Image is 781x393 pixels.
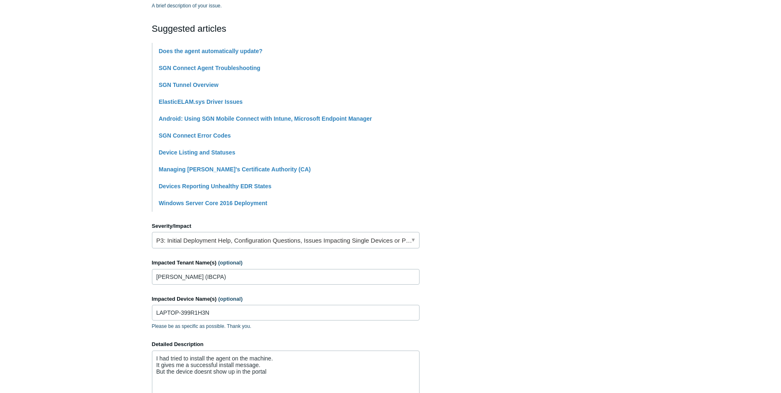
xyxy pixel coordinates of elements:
[218,260,242,266] span: (optional)
[159,132,231,139] a: SGN Connect Error Codes
[152,232,420,248] a: P3: Initial Deployment Help, Configuration Questions, Issues Impacting Single Devices or Past Out...
[159,65,261,71] a: SGN Connect Agent Troubleshooting
[159,166,311,173] a: Managing [PERSON_NAME]'s Certificate Authority (CA)
[152,222,420,230] label: Severity/Impact
[152,259,420,267] label: Impacted Tenant Name(s)
[159,200,268,206] a: Windows Server Core 2016 Deployment
[152,295,420,303] label: Impacted Device Name(s)
[159,98,243,105] a: ElasticELAM.sys Driver Issues
[152,323,420,330] p: Please be as specific as possible. Thank you.
[159,48,263,54] a: Does the agent automatically update?
[159,183,272,189] a: Devices Reporting Unhealthy EDR States
[152,2,420,9] p: A brief description of your issue.
[152,22,420,35] h2: Suggested articles
[152,340,420,349] label: Detailed Description
[159,82,219,88] a: SGN Tunnel Overview
[159,115,372,122] a: Android: Using SGN Mobile Connect with Intune, Microsoft Endpoint Manager
[159,149,235,156] a: Device Listing and Statuses
[218,296,242,302] span: (optional)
